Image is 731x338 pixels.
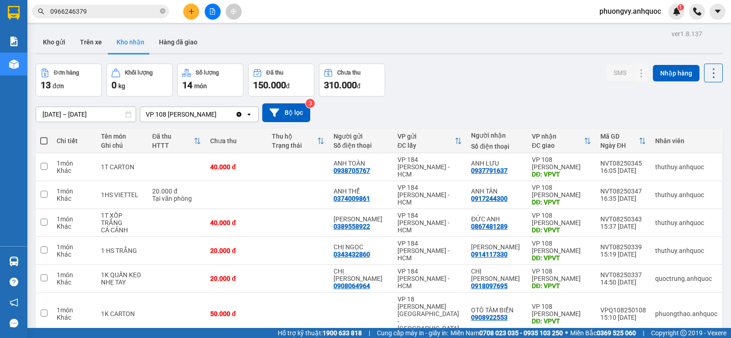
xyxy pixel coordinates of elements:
div: ĐC giao [532,142,584,149]
div: Ngày ĐH [600,142,639,149]
div: Trạng thái [272,142,317,149]
div: 1K QUẤN KEO [101,271,143,279]
div: Số điện thoại [471,143,523,150]
div: Tên món [101,133,143,140]
span: Cung cấp máy in - giấy in: [377,328,448,338]
button: Đơn hàng13đơn [36,64,102,97]
div: Khối lượng [125,70,153,76]
svg: Clear value [235,111,243,118]
div: 15:37 [DATE] [600,223,646,230]
div: DĐ: VPVT [532,171,591,178]
div: Khác [57,195,92,202]
div: 15:19 [DATE] [600,251,646,258]
div: VP 108 [PERSON_NAME] [532,303,591,317]
span: plus [188,8,195,15]
span: close-circle [160,8,165,14]
th: Toggle SortBy [267,129,329,153]
div: Số lượng [196,70,219,76]
button: Nhập hàng [653,65,699,81]
div: Khác [57,279,92,286]
span: 13 [41,80,51,91]
img: phone-icon [693,7,701,16]
div: VP 184 [PERSON_NAME] - HCM [397,156,462,178]
div: 1T XỐP TRẮNG [101,212,143,226]
div: 40.000 đ [210,163,263,171]
div: ĐC lấy [397,142,455,149]
strong: 0369 525 060 [597,329,636,337]
button: Hàng đã giao [152,31,205,53]
div: 16:35 [DATE] [600,195,646,202]
span: 310.000 [324,80,357,91]
div: ĐỨC ANH [471,215,523,223]
div: Thu hộ [272,133,317,140]
div: VP 108 [PERSON_NAME] [532,184,591,199]
div: VP 184 [PERSON_NAME] - HCM [397,212,462,234]
div: VP 184 [PERSON_NAME] - HCM [397,184,462,206]
div: Đã thu [152,133,194,140]
div: 1 món [57,188,92,195]
div: VP gửi [397,133,455,140]
div: 1HS VIETTEL [101,191,143,199]
div: DĐ: VPVT [532,254,591,262]
span: 0 [111,80,117,91]
th: Toggle SortBy [527,129,596,153]
div: Đơn hàng [54,70,79,76]
th: Toggle SortBy [148,129,206,153]
span: đ [286,82,290,90]
div: DĐ: VPVT [532,199,591,206]
div: thuthuy.anhquoc [655,163,717,171]
div: 20.000 đ [152,188,201,195]
div: CÁ CẢNH [101,226,143,234]
div: 0908064964 [334,282,370,290]
div: VP 108 [PERSON_NAME] [146,110,217,119]
div: 1K CARTON [101,310,143,317]
button: Trên xe [73,31,109,53]
div: 1 món [57,306,92,314]
div: VP 184 [PERSON_NAME] - HCM [397,268,462,290]
button: caret-down [710,4,726,20]
button: Chưa thu310.000đ [319,64,385,97]
span: 1 [679,4,682,11]
div: Người gửi [334,133,388,140]
div: 0914117330 [471,251,508,258]
div: 1 món [57,215,92,223]
div: thuthuy.anhquoc [655,247,717,254]
span: kg [118,82,125,90]
span: | [643,328,644,338]
div: ver 1.8.137 [672,29,702,39]
div: DĐ: VPVT [532,226,591,234]
div: 40.000 đ [210,219,263,226]
div: HTTT [152,142,194,149]
div: CHỊ QUYÊN [334,268,388,282]
div: 50.000 đ [210,310,263,317]
span: Miền Nam [450,328,563,338]
div: NVT08250347 [600,188,646,195]
button: file-add [205,4,221,20]
svg: open [245,111,253,118]
div: 0938705767 [334,167,370,174]
div: 0389558922 [334,223,370,230]
div: 1 món [57,160,92,167]
th: Toggle SortBy [596,129,651,153]
div: 0918097695 [471,282,508,290]
button: Bộ lọc [262,103,310,122]
img: icon-new-feature [673,7,681,16]
span: close-circle [160,7,165,16]
div: Chưa thu [210,137,263,145]
div: VP 108 [PERSON_NAME] [532,212,591,226]
th: Toggle SortBy [393,129,466,153]
div: VP nhận [532,133,584,140]
div: NVT08250339 [600,243,646,251]
div: VP 108 [PERSON_NAME] [532,240,591,254]
span: message [10,319,18,327]
div: ANH HIỀN [334,215,388,223]
div: Người nhận [471,132,523,139]
div: VPQ108250108 [600,306,646,314]
div: 0917244300 [471,195,508,202]
div: 0908922553 [471,314,508,321]
div: ANH THỂ [334,188,388,195]
span: aim [230,8,237,15]
div: Nhân viên [655,137,717,145]
div: ANH LƯU [471,160,523,167]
